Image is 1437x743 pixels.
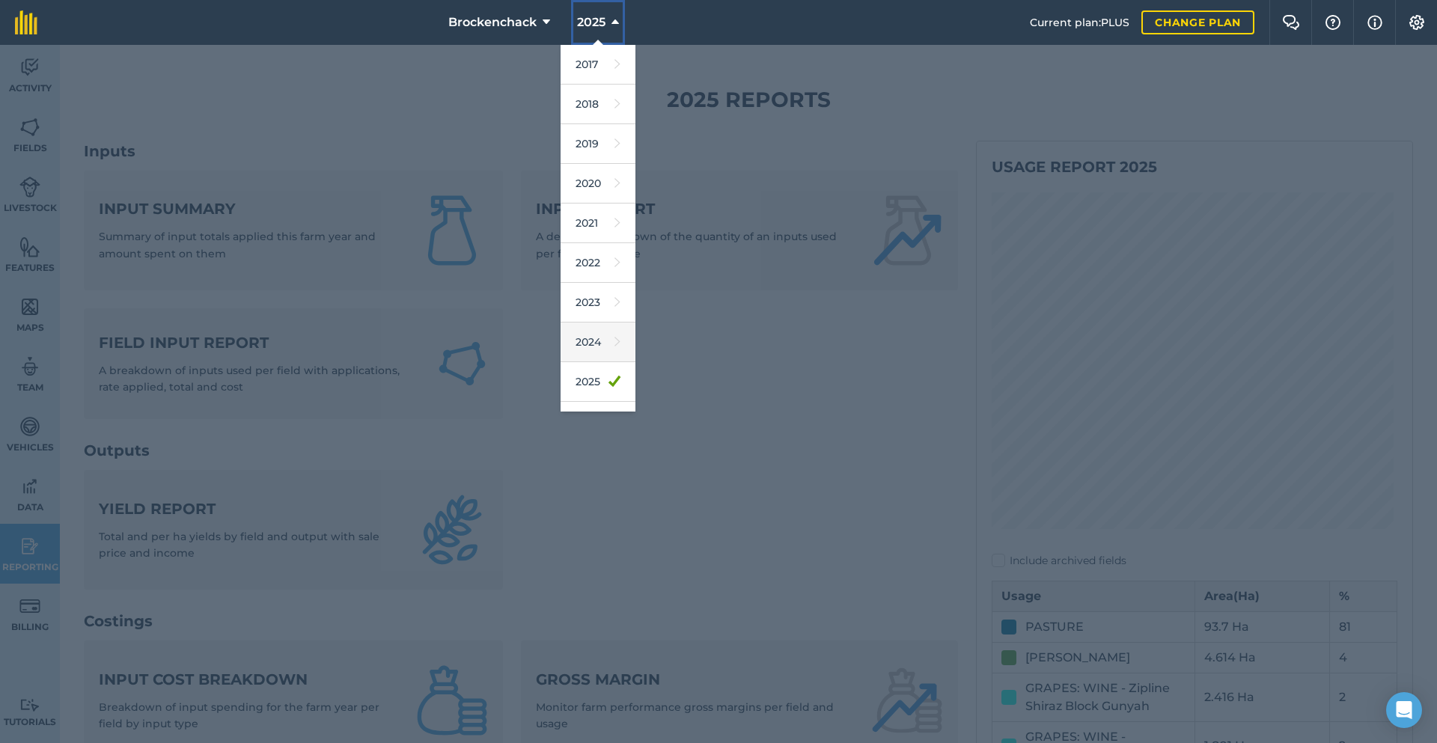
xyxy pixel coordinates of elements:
[1386,692,1422,728] div: Open Intercom Messenger
[1367,13,1382,31] img: svg+xml;base64,PHN2ZyB4bWxucz0iaHR0cDovL3d3dy53My5vcmcvMjAwMC9zdmciIHdpZHRoPSIxNyIgaGVpZ2h0PSIxNy...
[561,204,635,243] a: 2021
[561,45,635,85] a: 2017
[577,13,605,31] span: 2025
[1282,15,1300,30] img: Two speech bubbles overlapping with the left bubble in the forefront
[561,283,635,322] a: 2023
[561,362,635,402] a: 2025
[561,243,635,283] a: 2022
[1141,10,1254,34] a: Change plan
[1030,14,1129,31] span: Current plan : PLUS
[561,402,635,441] a: 2026
[448,13,537,31] span: Brockenchack
[1408,15,1426,30] img: A cog icon
[561,85,635,124] a: 2018
[1324,15,1342,30] img: A question mark icon
[15,10,37,34] img: fieldmargin Logo
[561,164,635,204] a: 2020
[561,322,635,362] a: 2024
[561,124,635,164] a: 2019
